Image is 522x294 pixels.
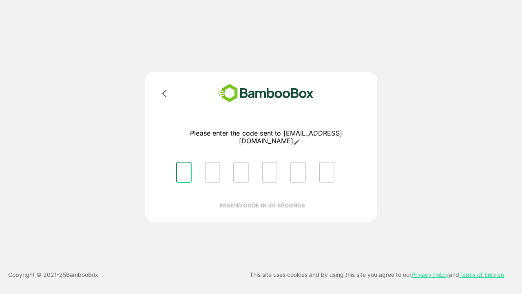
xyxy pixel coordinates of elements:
input: Please enter OTP character 3 [233,162,249,183]
input: Please enter OTP character 2 [205,162,220,183]
a: Privacy Policy [411,271,449,278]
p: Please enter the code sent to [EMAIL_ADDRESS][DOMAIN_NAME] [170,129,363,145]
input: Please enter OTP character 4 [262,162,277,183]
input: Please enter OTP character 5 [290,162,306,183]
p: This site uses cookies and by using this site you agree to our and [250,270,504,280]
input: Please enter OTP character 6 [319,162,334,183]
p: Copyright © 2021- 25 BambooBox [8,270,98,280]
img: bamboobox [206,82,325,105]
a: Terms of Service [459,271,504,278]
input: Please enter OTP character 1 [176,162,192,183]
